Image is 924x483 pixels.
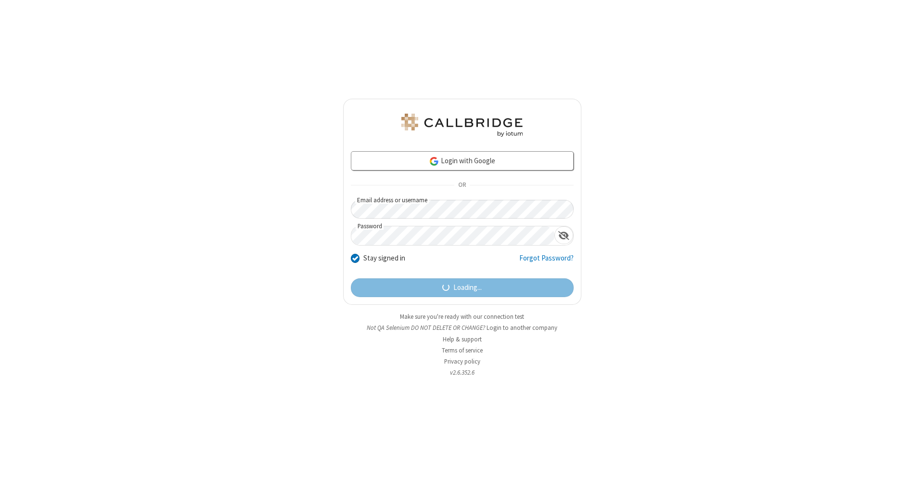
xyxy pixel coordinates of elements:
input: Email address or username [351,200,574,219]
img: QA Selenium DO NOT DELETE OR CHANGE [399,114,525,137]
div: Show password [554,226,573,244]
img: google-icon.png [429,156,439,167]
button: Login to another company [487,323,557,332]
span: OR [454,179,470,192]
a: Login with Google [351,151,574,170]
a: Forgot Password? [519,253,574,271]
li: v2.6.352.6 [343,368,581,377]
button: Loading... [351,278,574,298]
iframe: Chat [900,458,917,476]
span: Loading... [453,282,482,293]
a: Make sure you're ready with our connection test [400,313,524,321]
input: Password [351,226,554,245]
a: Help & support [443,335,482,343]
a: Terms of service [442,346,483,354]
a: Privacy policy [444,357,480,366]
li: Not QA Selenium DO NOT DELETE OR CHANGE? [343,323,581,332]
label: Stay signed in [363,253,405,264]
